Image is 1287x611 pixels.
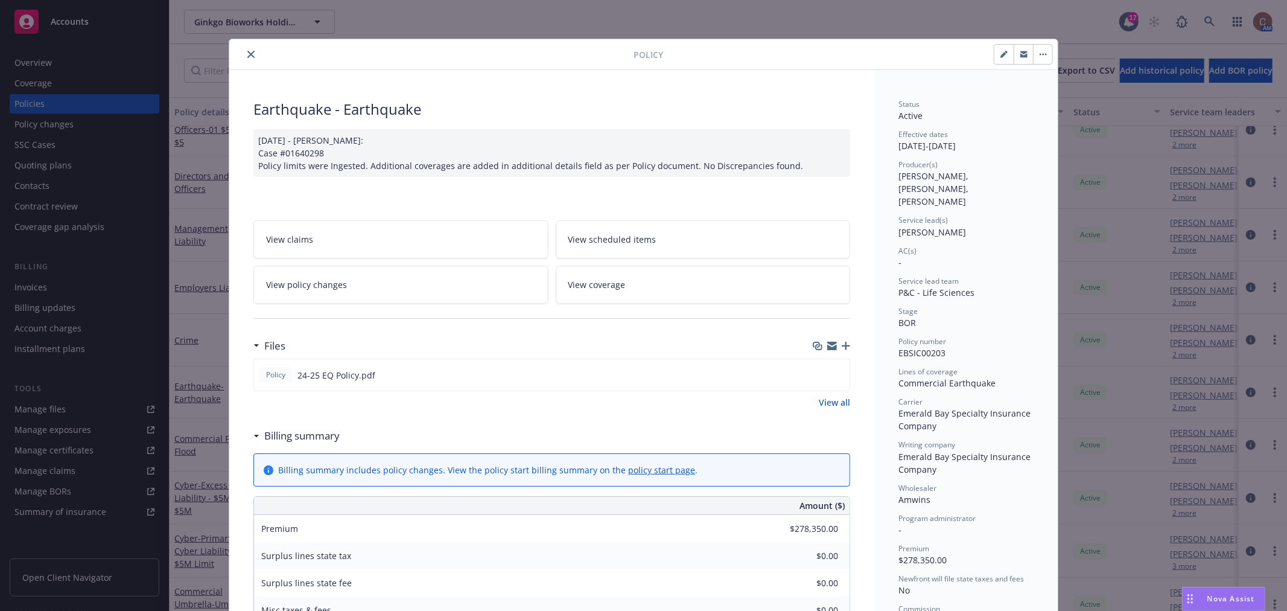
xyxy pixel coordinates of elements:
[266,278,347,291] span: View policy changes
[815,369,824,382] button: download file
[253,338,285,354] div: Files
[898,554,947,566] span: $278,350.00
[898,226,966,238] span: [PERSON_NAME]
[568,233,656,246] span: View scheduled items
[898,159,938,170] span: Producer(s)
[253,428,340,444] div: Billing summary
[819,396,850,409] a: View all
[264,428,340,444] h3: Billing summary
[556,220,851,258] a: View scheduled items
[253,220,548,258] a: View claims
[898,129,1034,152] div: [DATE] - [DATE]
[898,306,918,316] span: Stage
[634,48,663,61] span: Policy
[898,276,959,286] span: Service lead team
[266,233,313,246] span: View claims
[261,523,298,534] span: Premium
[898,257,901,268] span: -
[568,278,626,291] span: View coverage
[264,338,285,354] h3: Files
[898,336,946,347] span: Policy number
[253,266,548,304] a: View policy changes
[244,47,258,62] button: close
[898,287,974,298] span: P&C - Life Sciences
[898,170,971,207] span: [PERSON_NAME], [PERSON_NAME], [PERSON_NAME]
[898,377,996,389] span: Commercial Earthquake
[898,543,929,554] span: Premium
[898,494,930,505] span: Amwins
[261,577,352,589] span: Surplus lines state fee
[556,266,851,304] a: View coverage
[253,99,850,120] div: Earthquake - Earthquake
[898,574,1024,584] span: Newfront will file state taxes and fees
[264,369,288,380] span: Policy
[1207,593,1255,604] span: Nova Assist
[898,397,923,407] span: Carrier
[1183,587,1198,610] div: Drag to move
[628,464,695,476] a: policy start page
[898,483,936,493] span: Wholesaler
[898,99,920,109] span: Status
[898,215,948,225] span: Service lead(s)
[898,584,910,596] span: No
[261,550,351,561] span: Surplus lines state tax
[898,317,916,328] span: BOR
[898,451,1033,475] span: Emerald Bay Specialty Insurance Company
[898,408,1033,432] span: Emerald Bay Specialty Insurance Company
[898,129,948,139] span: Effective dates
[799,499,845,512] span: Amount ($)
[898,366,958,377] span: Lines of coverage
[898,513,976,523] span: Program administrator
[767,520,845,538] input: 0.00
[898,110,923,121] span: Active
[297,369,375,382] span: 24-25 EQ Policy.pdf
[253,129,850,177] div: [DATE] - [PERSON_NAME]: Case #01640298 Policy limits were Ingested. Additional coverages are adde...
[898,347,945,359] span: EBSIC00203
[898,524,901,536] span: -
[767,547,845,565] input: 0.00
[767,574,845,592] input: 0.00
[898,246,917,256] span: AC(s)
[278,464,698,476] div: Billing summary includes policy changes. View the policy start billing summary on the .
[1182,587,1265,611] button: Nova Assist
[834,369,845,382] button: preview file
[898,440,955,450] span: Writing company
